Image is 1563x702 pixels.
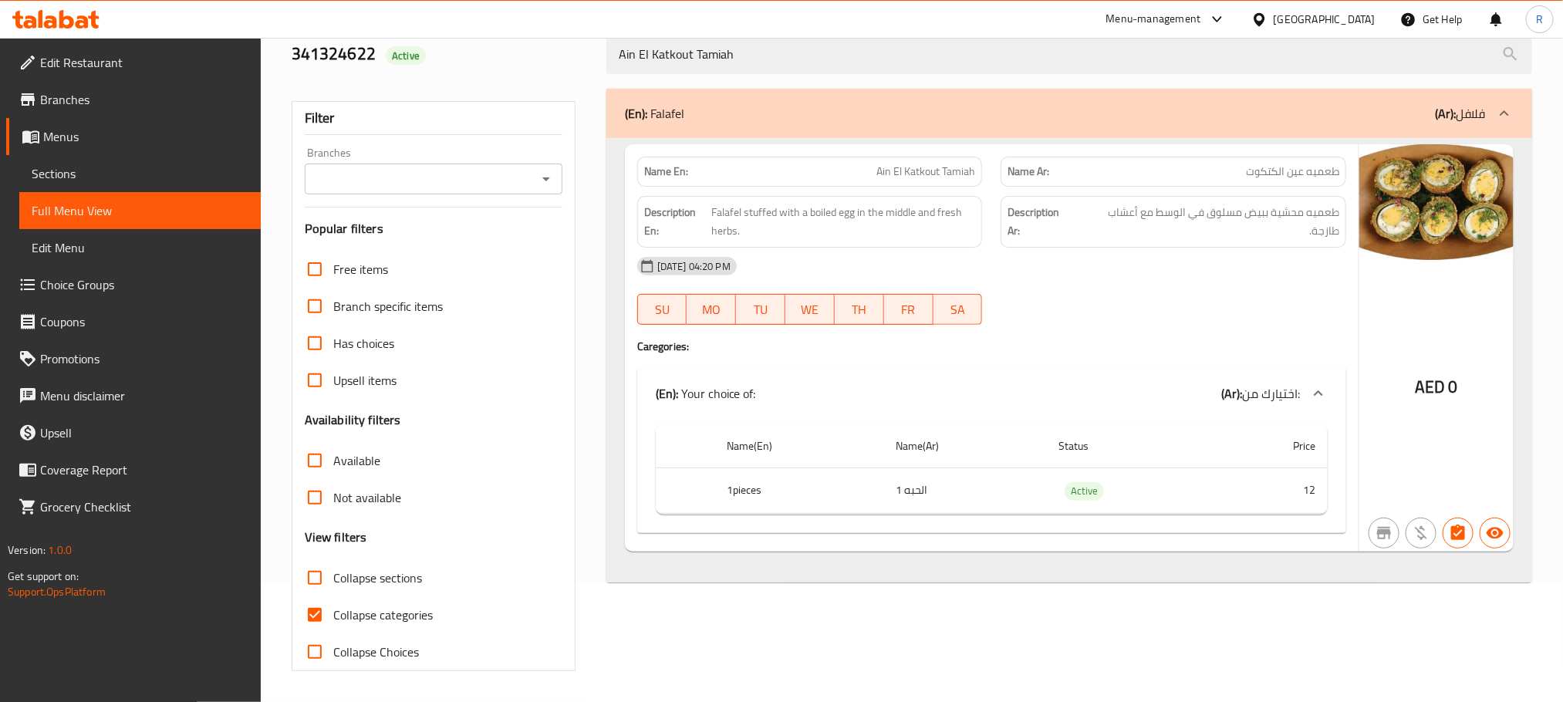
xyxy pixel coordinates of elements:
[6,81,261,118] a: Branches
[333,297,443,316] span: Branch specific items
[1046,424,1214,468] th: Status
[333,488,401,507] span: Not available
[305,220,562,238] h3: Popular filters
[1536,11,1543,28] span: R
[644,203,708,241] strong: Description En:
[876,164,975,180] span: Ain El Katkout Tamiah
[884,294,933,325] button: FR
[715,468,883,514] th: 1pieces
[8,582,106,602] a: Support.OpsPlatform
[785,294,835,325] button: WE
[305,102,562,135] div: Filter
[40,498,248,516] span: Grocery Checklist
[333,371,397,390] span: Upsell items
[711,203,975,241] span: Falafel stuffed with a boiled egg in the middle and fresh herbs.
[40,275,248,294] span: Choice Groups
[305,411,401,429] h3: Availability filters
[606,35,1532,74] input: search
[637,369,1346,418] div: (En): Your choice of:(Ar):اختيارك من:
[841,299,878,321] span: TH
[6,414,261,451] a: Upsell
[292,42,588,66] h2: 341324622
[1077,203,1339,241] span: طعميه محشية ببيض مسلوق في الوسط مع أعشاب طازجة.
[1359,144,1514,260] img: %D9%81%D9%84%D8%A7%D9%81%D9%84_%D8%B9%D9%8A%D9%86_%D8%A7%D9%84%D9%83%D8%AA%D9%83%D9%88%D8%AA_%D8%...
[32,201,248,220] span: Full Menu View
[656,382,678,405] b: (En):
[40,312,248,331] span: Coupons
[606,89,1532,138] div: (En): Falafel(Ar):فلافل
[1369,518,1399,548] button: Not branch specific item
[333,569,422,587] span: Collapse sections
[637,339,1346,354] h4: Caregories:
[333,451,380,470] span: Available
[890,299,927,321] span: FR
[1008,203,1074,241] strong: Description Ar:
[1415,372,1445,402] span: AED
[883,424,1046,468] th: Name(Ar)
[48,540,72,560] span: 1.0.0
[1443,518,1474,548] button: Has choices
[40,90,248,109] span: Branches
[940,299,977,321] span: SA
[386,49,426,63] span: Active
[736,294,785,325] button: TU
[333,606,433,624] span: Collapse categories
[637,294,687,325] button: SU
[1406,518,1436,548] button: Purchased item
[1274,11,1376,28] div: [GEOGRAPHIC_DATA]
[651,259,737,274] span: [DATE] 04:20 PM
[6,451,261,488] a: Coverage Report
[1215,424,1328,468] th: Price
[6,266,261,303] a: Choice Groups
[333,260,388,278] span: Free items
[637,418,1346,533] div: (En): Falafel(Ar):فلافل
[6,377,261,414] a: Menu disclaimer
[333,643,419,661] span: Collapse Choices
[1215,468,1328,514] td: 12
[32,238,248,257] span: Edit Menu
[742,299,779,321] span: TU
[715,424,883,468] th: Name(En)
[644,164,688,180] strong: Name En:
[19,155,261,192] a: Sections
[1008,164,1049,180] strong: Name Ar:
[656,384,756,403] p: Your choice of:
[8,566,79,586] span: Get support on:
[8,540,46,560] span: Version:
[40,386,248,405] span: Menu disclaimer
[40,349,248,368] span: Promotions
[333,334,394,353] span: Has choices
[6,118,261,155] a: Menus
[6,303,261,340] a: Coupons
[40,424,248,442] span: Upsell
[1242,382,1300,405] span: اختيارك من:
[1221,382,1242,405] b: (Ar):
[693,299,730,321] span: MO
[687,294,736,325] button: MO
[656,424,1328,515] table: choices table
[19,229,261,266] a: Edit Menu
[40,53,248,72] span: Edit Restaurant
[386,46,426,65] div: Active
[883,468,1046,514] td: الحبه 1
[32,164,248,183] span: Sections
[644,299,681,321] span: SU
[792,299,829,321] span: WE
[835,294,884,325] button: TH
[43,127,248,146] span: Menus
[1246,164,1339,180] span: طعميه عين الكتكوت
[625,102,647,125] b: (En):
[933,294,983,325] button: SA
[6,340,261,377] a: Promotions
[1065,482,1104,500] span: Active
[1480,518,1511,548] button: Available
[1435,104,1486,123] p: فلافل
[1065,482,1104,501] div: Active
[1106,10,1201,29] div: Menu-management
[305,528,367,546] h3: View filters
[535,168,557,190] button: Open
[40,461,248,479] span: Coverage Report
[606,138,1532,582] div: (En): Falafel(Ar):فلافل
[6,488,261,525] a: Grocery Checklist
[6,44,261,81] a: Edit Restaurant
